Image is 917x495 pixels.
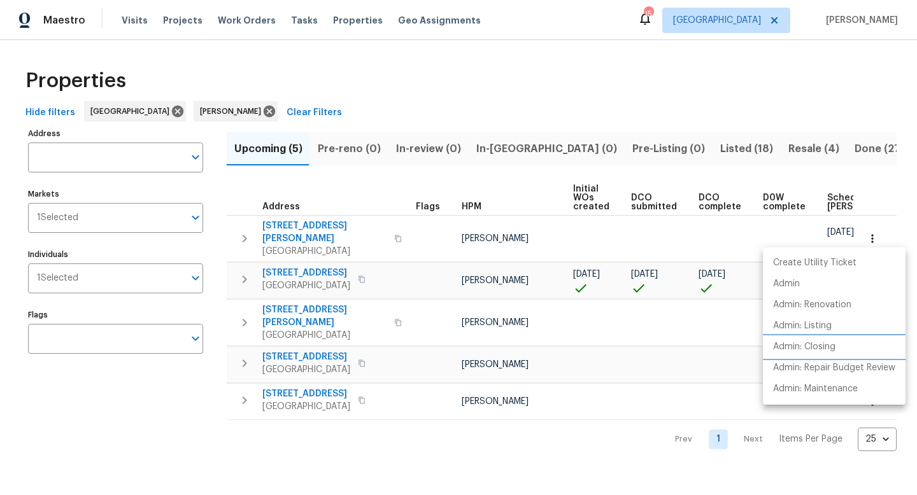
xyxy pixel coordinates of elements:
[773,256,857,270] p: Create Utility Ticket
[773,298,851,312] p: Admin: Renovation
[773,319,832,333] p: Admin: Listing
[773,382,858,396] p: Admin: Maintenance
[773,361,895,375] p: Admin: Repair Budget Review
[773,277,800,291] p: Admin
[773,340,835,354] p: Admin: Closing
